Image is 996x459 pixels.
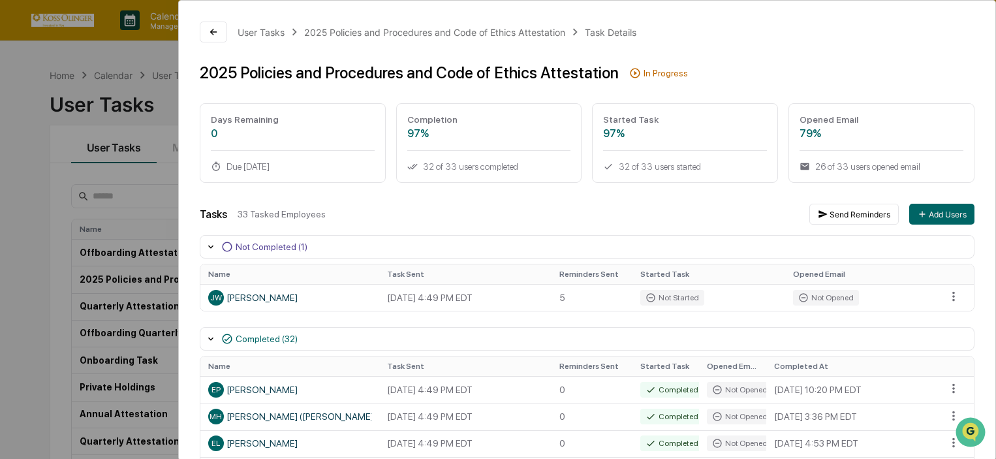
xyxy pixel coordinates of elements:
[766,356,939,376] th: Completed At
[379,284,552,311] td: [DATE] 4:49 PM EDT
[552,284,632,311] td: 5
[793,290,859,306] div: Not Opened
[640,409,704,424] div: Completed
[785,264,939,284] th: Opened Email
[208,382,371,398] div: [PERSON_NAME]
[222,104,238,119] button: Start new chat
[603,127,767,140] div: 97%
[26,267,84,280] span: Preclearance
[640,382,704,398] div: Completed
[27,100,51,123] img: 8933085812038_c878075ebb4cc5468115_72.jpg
[208,409,371,424] div: [PERSON_NAME] ([PERSON_NAME])
[644,68,688,78] div: In Progress
[116,213,142,223] span: [DATE]
[116,178,142,188] span: [DATE]
[585,27,636,38] div: Task Details
[211,385,221,394] span: EP
[379,404,552,430] td: [DATE] 4:49 PM EDT
[130,324,158,334] span: Pylon
[208,435,371,451] div: [PERSON_NAME]
[603,161,767,172] div: 32 of 33 users started
[8,262,89,285] a: 🖐️Preclearance
[108,213,113,223] span: •
[59,100,214,113] div: Start new chat
[954,416,989,451] iframe: Open customer support
[766,404,939,430] td: [DATE] 3:36 PM EDT
[26,178,37,189] img: 1746055101610-c473b297-6a78-478c-a979-82029cc54cd1
[552,356,632,376] th: Reminders Sent
[40,178,106,188] span: [PERSON_NAME]
[379,356,552,376] th: Task Sent
[236,242,307,252] div: Not Completed (1)
[407,114,571,125] div: Completion
[210,293,222,302] span: JW
[59,113,179,123] div: We're available if you need us!
[766,430,939,457] td: [DATE] 4:53 PM EDT
[379,264,552,284] th: Task Sent
[407,161,571,172] div: 32 of 33 users completed
[200,264,379,284] th: Name
[211,439,220,448] span: EL
[13,200,34,221] img: Emily Lusk
[13,165,34,186] img: Jack Rasmussen
[26,292,82,305] span: Data Lookup
[211,161,375,172] div: Due [DATE]
[379,430,552,457] td: [DATE] 4:49 PM EDT
[208,290,371,306] div: [PERSON_NAME]
[13,145,87,155] div: Past conversations
[13,293,23,304] div: 🔎
[640,435,704,451] div: Completed
[909,204,974,225] button: Add Users
[92,323,158,334] a: Powered byPylon
[238,27,285,38] div: User Tasks
[202,142,238,158] button: See all
[699,356,766,376] th: Opened Email
[407,127,571,140] div: 97%
[211,114,375,125] div: Days Remaining
[13,100,37,123] img: 1746055101610-c473b297-6a78-478c-a979-82029cc54cd1
[238,209,799,219] div: 33 Tasked Employees
[632,264,786,284] th: Started Task
[13,268,23,279] div: 🖐️
[13,27,238,48] p: How can we help?
[800,161,963,172] div: 26 of 33 users opened email
[766,376,939,403] td: [DATE] 10:20 PM EDT
[89,262,167,285] a: 🗄️Attestations
[236,334,298,344] div: Completed (32)
[552,430,632,457] td: 0
[210,412,222,421] span: MH
[304,27,565,38] div: 2025 Policies and Procedures and Code of Ethics Attestation
[552,264,632,284] th: Reminders Sent
[707,382,773,398] div: Not Opened
[809,204,899,225] button: Send Reminders
[707,435,773,451] div: Not Opened
[632,356,700,376] th: Started Task
[211,127,375,140] div: 0
[108,267,162,280] span: Attestations
[108,178,113,188] span: •
[552,376,632,403] td: 0
[8,287,87,310] a: 🔎Data Lookup
[200,63,619,82] div: 2025 Policies and Procedures and Code of Ethics Attestation
[603,114,767,125] div: Started Task
[40,213,106,223] span: [PERSON_NAME]
[379,376,552,403] td: [DATE] 4:49 PM EDT
[200,356,379,376] th: Name
[552,404,632,430] td: 0
[800,127,963,140] div: 79%
[707,409,773,424] div: Not Opened
[800,114,963,125] div: Opened Email
[640,290,704,306] div: Not Started
[200,208,227,221] div: Tasks
[95,268,105,279] div: 🗄️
